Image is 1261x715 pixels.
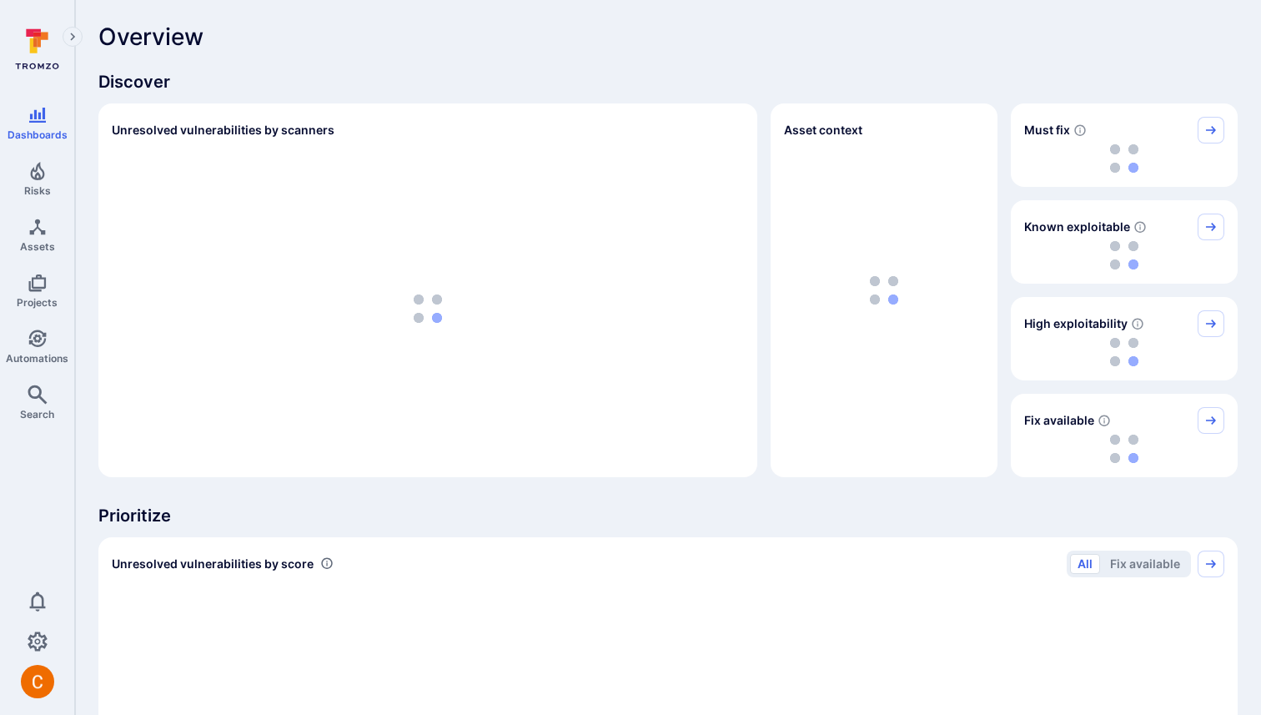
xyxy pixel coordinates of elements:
span: Projects [17,296,58,309]
img: Loading... [1110,144,1138,173]
span: Risks [24,184,51,197]
img: Loading... [1110,435,1138,463]
span: Assets [20,240,55,253]
img: Loading... [1110,338,1138,366]
div: High exploitability [1011,297,1238,380]
span: Must fix [1024,122,1070,138]
span: Discover [98,70,1238,93]
div: loading spinner [1024,240,1224,270]
div: Must fix [1011,103,1238,187]
svg: Vulnerabilities with fix available [1098,414,1111,427]
span: Dashboards [8,128,68,141]
div: Known exploitable [1011,200,1238,284]
div: Number of vulnerabilities in status 'Open' 'Triaged' and 'In process' grouped by score [320,555,334,572]
span: Prioritize [98,504,1238,527]
button: Fix available [1103,554,1188,574]
span: Unresolved vulnerabilities by score [112,556,314,572]
div: Camilo Rivera [21,665,54,698]
span: Automations [6,352,68,365]
div: loading spinner [1024,434,1224,464]
button: Expand navigation menu [63,27,83,47]
svg: Risk score >=40 , missed SLA [1073,123,1087,137]
span: High exploitability [1024,315,1128,332]
span: Search [20,408,54,420]
span: Known exploitable [1024,219,1130,235]
div: Fix available [1011,394,1238,477]
span: Fix available [1024,412,1094,429]
div: loading spinner [112,154,744,464]
svg: EPSS score ≥ 0.7 [1131,317,1144,330]
h2: Unresolved vulnerabilities by scanners [112,122,334,138]
div: loading spinner [1024,337,1224,367]
svg: Confirmed exploitable by KEV [1133,220,1147,234]
img: Loading... [1110,241,1138,269]
img: ACg8ocJuq_DPPTkXyD9OlTnVLvDrpObecjcADscmEHLMiTyEnTELew=s96-c [21,665,54,698]
i: Expand navigation menu [67,30,78,44]
span: Overview [98,23,203,50]
div: loading spinner [1024,144,1224,174]
button: All [1070,554,1100,574]
img: Loading... [414,295,442,323]
span: Asset context [784,122,862,138]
